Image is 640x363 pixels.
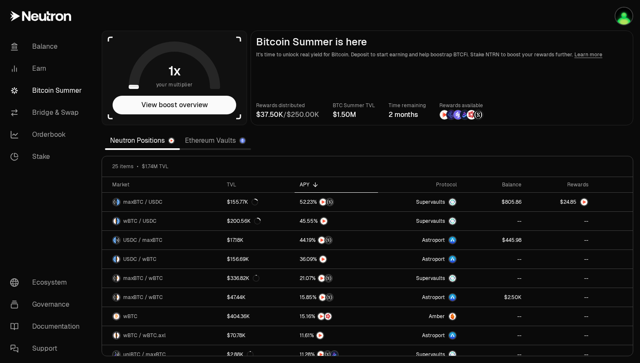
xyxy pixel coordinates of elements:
a: Orderbook [3,124,91,146]
img: NTRN Logo [581,199,588,205]
span: wBTC [123,313,138,320]
a: Bridge & Swap [3,102,91,124]
button: View boost overview [113,96,236,114]
div: $200.56K [227,218,261,224]
img: Structured Points [325,237,332,244]
a: -- [527,326,594,345]
p: BTC Summer TVL [333,101,375,110]
p: Time remaining [389,101,426,110]
a: USDC LogomaxBTC LogoUSDC / maxBTC [102,231,222,249]
img: Structured Points [474,110,483,119]
img: Ethereum Logo [240,138,245,143]
a: -- [527,250,594,269]
a: NTRNStructured Points [295,288,378,307]
a: NTRNStructured Points [295,269,378,288]
a: $70.78K [222,326,295,345]
img: wBTC.axl Logo [117,332,120,339]
a: SupervaultsSupervaults [378,193,462,211]
a: $404.36K [222,307,295,326]
img: Supervaults [449,275,456,282]
div: Balance [467,181,521,188]
a: Astroport [378,288,462,307]
img: Bedrock Diamonds [331,351,338,358]
img: NTRN [440,110,449,119]
img: USDC Logo [117,218,120,224]
span: Amber [429,313,445,320]
a: Neutron Positions [105,132,180,149]
a: $336.82K [222,269,295,288]
a: Earn [3,58,91,80]
a: NTRNStructured Points [295,231,378,249]
img: Neutron Logo [169,138,174,143]
img: Supervaults [449,218,456,224]
img: uniBTC Logo [113,351,116,358]
img: toxf1 [615,8,632,25]
img: NTRN [318,275,325,282]
span: maxBTC / USDC [123,199,163,205]
a: Ethereum Vaults [180,132,251,149]
img: wBTC Logo [117,256,120,263]
a: Astroport [378,250,462,269]
span: wBTC / USDC [123,218,157,224]
span: Astroport [422,332,445,339]
span: Supervaults [416,218,445,224]
a: Astroport [378,326,462,345]
img: NTRN [318,237,325,244]
img: maxBTC Logo [113,199,116,205]
a: NTRN [295,250,378,269]
div: $336.82K [227,275,259,282]
button: NTRNMars Fragments [300,312,373,321]
div: Rewards [532,181,589,188]
button: NTRNStructured Points [300,236,373,244]
a: wBTC LogowBTC.axl LogowBTC / wBTC.axl [102,326,222,345]
img: Structured Points [325,275,332,282]
a: Support [3,338,91,360]
div: $70.78K [227,332,246,339]
div: Protocol [383,181,457,188]
div: Market [112,181,217,188]
div: $155.77K [227,199,258,205]
span: uniBTC / maxBTC [123,351,166,358]
a: $155.77K [222,193,295,211]
span: Astroport [422,237,445,244]
span: Supervaults [416,351,445,358]
a: Governance [3,294,91,316]
a: -- [462,326,526,345]
div: APY [300,181,373,188]
a: USDC LogowBTC LogoUSDC / wBTC [102,250,222,269]
a: -- [527,307,594,326]
img: USDC Logo [113,256,116,263]
div: / [256,110,319,120]
a: $17.18K [222,231,295,249]
div: $47.44K [227,294,246,301]
img: Amber [449,313,456,320]
a: Learn more [574,51,602,58]
button: NTRNStructured Points [300,293,373,302]
div: $2.88K [227,351,254,358]
a: -- [462,307,526,326]
a: NTRN Logo [527,193,594,211]
div: $156.69K [227,256,249,263]
a: Stake [3,146,91,168]
img: NTRN [318,313,325,320]
div: $17.18K [227,237,243,244]
button: NTRNStructured PointsBedrock Diamonds [300,350,373,359]
img: NTRN [319,294,326,301]
img: wBTC Logo [117,275,120,282]
a: $156.69K [222,250,295,269]
img: NTRN [317,332,323,339]
img: Structured Points [326,294,333,301]
button: NTRN [300,255,373,263]
a: AmberAmber [378,307,462,326]
div: TVL [227,181,290,188]
img: wBTC Logo [113,332,116,339]
a: NTRNMars Fragments [295,307,378,326]
a: maxBTC LogoUSDC LogomaxBTC / USDC [102,193,222,211]
a: Bitcoin Summer [3,80,91,102]
img: Solv Points [453,110,463,119]
a: -- [527,269,594,288]
a: Balance [3,36,91,58]
a: Astroport [378,231,462,249]
p: It's time to unlock real yield for Bitcoin. Deposit to start earning and help boostrap BTCFi. Sta... [256,50,628,59]
a: -- [462,269,526,288]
